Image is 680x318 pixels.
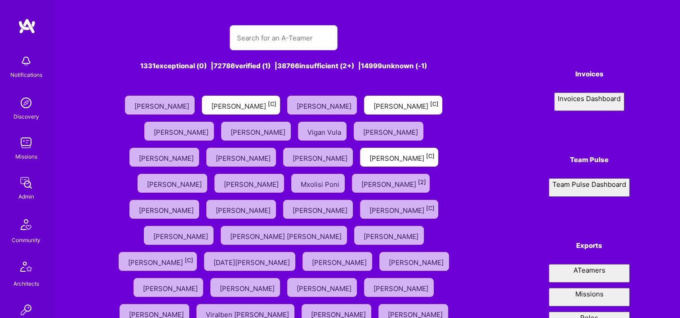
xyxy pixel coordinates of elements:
div: [DATE][PERSON_NAME] [213,256,292,267]
div: [PERSON_NAME] [220,282,276,293]
div: Mxolisi Poni [301,177,341,189]
a: Vigan Vula [294,118,350,144]
sup: [C] [426,205,435,212]
a: [PERSON_NAME] [121,92,198,118]
img: Architects [15,257,37,279]
button: ATeamers [549,264,630,283]
a: [PERSON_NAME][C] [198,92,284,118]
a: [PERSON_NAME] [284,92,360,118]
div: 1331 exceptional (0) | 72786 verified (1) | 38766 insufficient (2+) | 14999 unknown (-1) [105,61,463,71]
a: [PERSON_NAME] [203,144,280,170]
div: [PERSON_NAME] [369,151,435,163]
a: [PERSON_NAME] [211,170,288,196]
a: [PERSON_NAME] [350,118,427,144]
a: [DATE][PERSON_NAME] [200,248,299,274]
sup: [2] [418,179,426,185]
div: [PERSON_NAME] [216,203,272,215]
sup: [C] [268,101,276,107]
a: [PERSON_NAME][C] [356,144,442,170]
div: [PERSON_NAME] [364,230,420,241]
a: [PERSON_NAME] [141,118,218,144]
a: [PERSON_NAME] [207,274,284,300]
a: [PERSON_NAME] [351,222,427,248]
img: discovery [17,94,35,112]
h4: Team Pulse [549,156,630,164]
div: [PERSON_NAME] [147,177,204,189]
div: Missions [15,152,37,161]
a: [PERSON_NAME] [126,144,203,170]
button: Team Pulse Dashboard [549,178,630,197]
div: [PERSON_NAME] [231,125,287,137]
a: [PERSON_NAME] [126,196,203,222]
sup: [C] [185,257,193,264]
a: [PERSON_NAME] [PERSON_NAME] [217,222,351,248]
div: [PERSON_NAME] [PERSON_NAME] [230,230,343,241]
h4: Exports [549,242,630,250]
a: Mxolisi Poni [288,170,348,196]
div: Vigan Vula [307,125,343,137]
div: [PERSON_NAME] [224,177,280,189]
img: admin teamwork [17,174,35,192]
div: Architects [13,279,39,288]
a: [PERSON_NAME] [299,248,376,274]
a: [PERSON_NAME] [130,274,207,300]
div: [PERSON_NAME] [128,256,193,267]
div: [PERSON_NAME] [373,99,439,111]
div: Admin [18,192,34,201]
h4: Invoices [549,70,630,78]
a: [PERSON_NAME][C] [360,92,446,118]
a: Invoices Dashboard [549,93,630,111]
img: bell [17,52,35,70]
div: Discovery [13,112,39,121]
div: [PERSON_NAME] [361,177,426,189]
a: [PERSON_NAME] [360,274,437,300]
div: [PERSON_NAME] [143,282,200,293]
button: Missions [549,288,630,306]
div: [PERSON_NAME] [293,203,349,215]
div: [PERSON_NAME] [139,203,196,215]
div: [PERSON_NAME] [216,151,272,163]
a: [PERSON_NAME] [203,196,280,222]
a: [PERSON_NAME] [284,274,360,300]
a: [PERSON_NAME] [140,222,217,248]
div: [PERSON_NAME] [373,282,430,293]
a: [PERSON_NAME] [280,144,356,170]
a: [PERSON_NAME][C] [115,248,200,274]
a: [PERSON_NAME][2] [348,170,433,196]
input: Search for an A-Teamer [237,26,330,49]
div: [PERSON_NAME] [153,230,210,241]
div: [PERSON_NAME] [134,99,191,111]
div: Community [12,235,40,245]
div: [PERSON_NAME] [297,282,353,293]
a: [PERSON_NAME] [218,118,294,144]
div: [PERSON_NAME] [154,125,210,137]
img: Community [15,214,37,235]
div: [PERSON_NAME] [363,125,420,137]
a: [PERSON_NAME] [134,170,211,196]
div: [PERSON_NAME] [293,151,349,163]
button: Invoices Dashboard [554,93,624,111]
div: [PERSON_NAME] [297,99,353,111]
img: teamwork [17,134,35,152]
div: [PERSON_NAME] [312,256,369,267]
img: logo [18,18,36,34]
div: [PERSON_NAME] [211,99,276,111]
sup: [C] [426,153,435,159]
div: [PERSON_NAME] [369,203,435,215]
sup: [C] [430,101,439,107]
a: [PERSON_NAME][C] [356,196,442,222]
a: [PERSON_NAME] [376,248,453,274]
div: [PERSON_NAME] [389,256,445,267]
a: [PERSON_NAME] [280,196,356,222]
div: Notifications [10,70,42,79]
div: [PERSON_NAME] [139,151,196,163]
